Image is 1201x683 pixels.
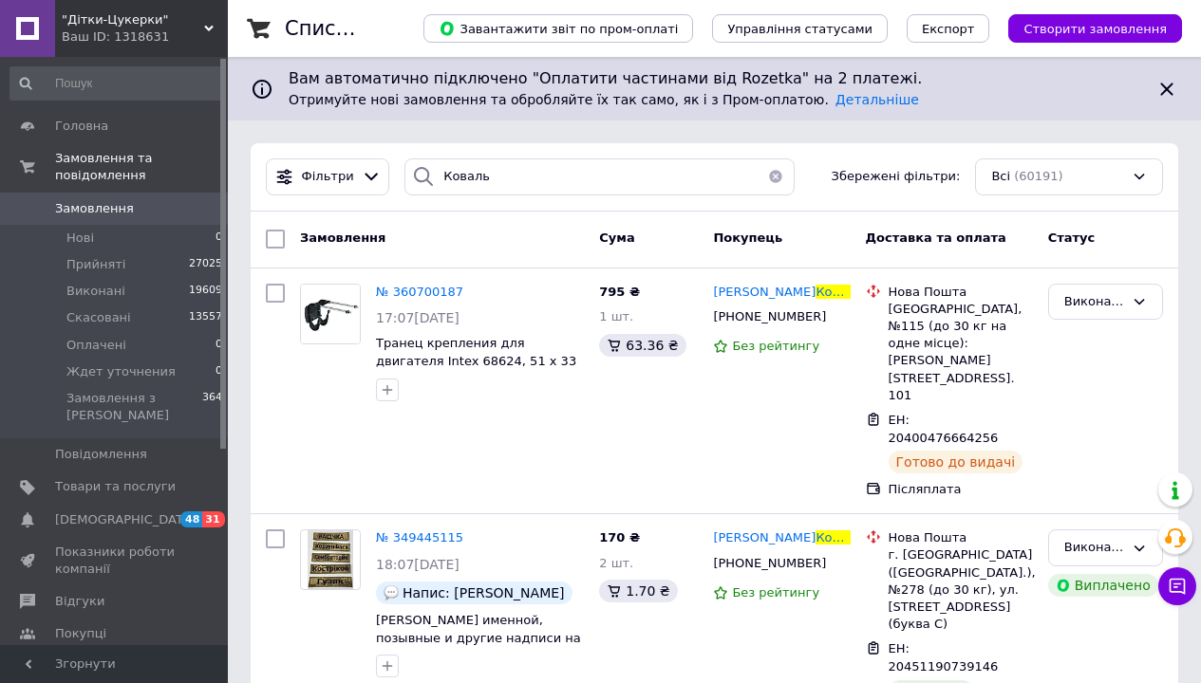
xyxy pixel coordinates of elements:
[907,14,990,43] button: Експорт
[55,150,228,184] span: Замовлення та повідомлення
[889,284,1033,301] div: Нова Пошта
[55,593,104,610] span: Відгуки
[732,339,819,353] span: Без рейтингу
[376,530,463,545] a: № 349445115
[308,530,353,589] img: Фото товару
[55,118,108,135] span: Головна
[66,337,126,354] span: Оплачені
[989,21,1182,35] a: Створити замовлення
[732,585,819,600] span: Без рейтингу
[289,68,1140,90] span: Вам автоматично підключено "Оплатити частинами від Rozetka" на 2 платежі.
[712,14,888,43] button: Управління статусами
[423,14,693,43] button: Завантажити звіт по пром-оплаті
[216,230,222,247] span: 0
[66,390,202,424] span: Замовлення з [PERSON_NAME]
[404,158,795,195] input: Пошук за номером замовлення, ПІБ покупця, номером телефону, Email, номером накладної
[66,363,176,380] span: Ждет уточнения
[713,309,826,323] span: [PHONE_NUMBER]
[599,556,633,570] span: 2 шт.
[599,580,677,602] div: 1.70 ₴
[189,256,222,273] span: 27025
[599,334,685,357] div: 63.36 ₴
[384,585,399,600] img: :speech_balloon:
[66,256,125,273] span: Прийняті
[889,481,1033,498] div: Післяплата
[376,285,463,299] a: № 360700187
[889,413,999,445] span: ЕН: 20400476664256
[403,585,565,600] span: Напис: [PERSON_NAME]
[1014,169,1063,183] span: (60191)
[889,451,1023,473] div: Готово до видачі
[599,231,634,245] span: Cума
[1158,567,1196,605] button: Чат з покупцем
[599,285,640,299] span: 795 ₴
[599,530,640,545] span: 170 ₴
[713,529,850,547] a: [PERSON_NAME]Коваль
[301,285,360,343] img: Фото товару
[713,284,850,302] a: [PERSON_NAME]Коваль
[189,309,222,326] span: 13557
[991,168,1010,186] span: Всі
[376,557,460,572] span: 18:07[DATE]
[889,529,1033,546] div: Нова Пошта
[9,66,224,101] input: Пошук
[55,446,147,463] span: Повідомлення
[300,231,385,245] span: Замовлення
[66,230,94,247] span: Нові
[713,231,782,245] span: Покупець
[216,337,222,354] span: 0
[889,641,999,674] span: ЕН: 20451190739146
[300,284,361,344] a: Фото товару
[216,363,222,380] span: 0
[713,556,826,570] span: [PHONE_NUMBER]
[889,301,1033,404] div: [GEOGRAPHIC_DATA], №115 (до 30 кг на одне місце): [PERSON_NAME][STREET_ADDRESS]. 101
[1064,292,1124,312] div: Виконано
[55,478,176,495] span: Товари та послуги
[300,529,361,590] a: Фото товару
[55,625,106,642] span: Покупці
[180,511,202,527] span: 48
[302,168,354,186] span: Фільтри
[289,92,919,107] span: Отримуйте нові замовлення та обробляйте їх так само, як і з Пром-оплатою.
[439,20,678,37] span: Завантажити звіт по пром-оплаті
[922,22,975,36] span: Експорт
[202,390,222,424] span: 364
[816,530,862,545] span: Коваль
[55,511,196,528] span: [DEMOGRAPHIC_DATA]
[832,168,961,186] span: Збережені фільтри:
[1048,231,1096,245] span: Статус
[1048,574,1158,597] div: Виплачено
[285,17,478,40] h1: Список замовлень
[1023,22,1167,36] span: Створити замовлення
[55,200,134,217] span: Замовлення
[55,544,176,578] span: Показники роботи компанії
[866,231,1006,245] span: Доставка та оплата
[1008,14,1182,43] button: Створити замовлення
[599,309,633,323] span: 1 шт.
[713,530,816,545] span: [PERSON_NAME]
[727,22,873,36] span: Управління статусами
[66,309,131,326] span: Скасовані
[889,546,1033,633] div: г. [GEOGRAPHIC_DATA] ([GEOGRAPHIC_DATA].), №278 (до 30 кг), ул. [STREET_ADDRESS] (буква С)
[1064,538,1124,558] div: Виконано
[713,285,816,299] span: [PERSON_NAME]
[202,511,224,527] span: 31
[757,158,795,195] button: Очистить
[816,285,862,299] span: Коваль
[835,92,919,107] a: Детальніше
[62,28,228,46] div: Ваш ID: 1318631
[189,283,222,300] span: 19609
[376,336,576,385] a: Транец крепления для двигателя Intex 68624, 51 х 33 х 22 см топ
[66,283,125,300] span: Виконані
[376,310,460,325] span: 17:07[DATE]
[62,11,204,28] span: "Дітки-Цукерки"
